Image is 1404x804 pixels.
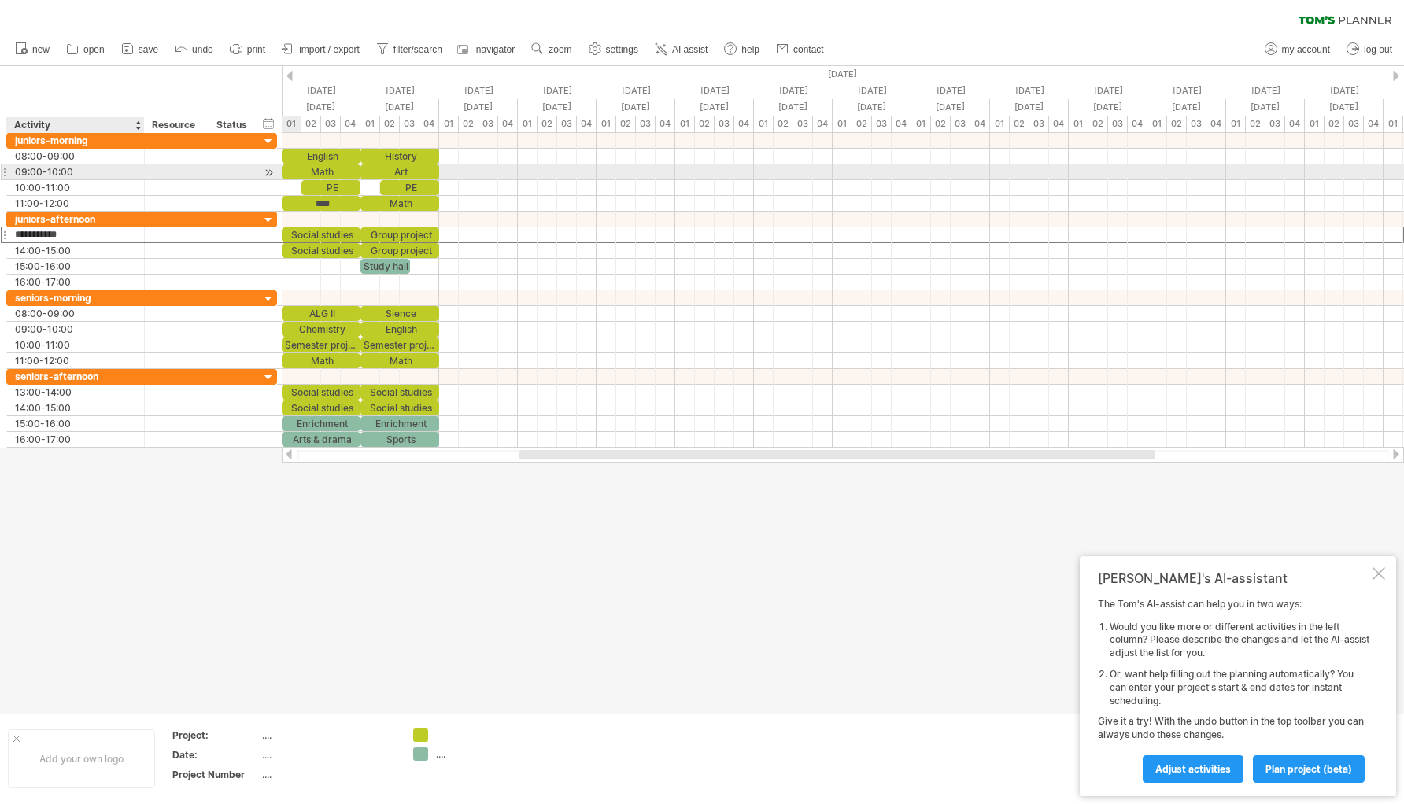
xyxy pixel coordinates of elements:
[675,83,754,99] div: Monday, 8 September 2025
[282,306,360,321] div: ALG II
[360,164,439,179] div: Art
[360,196,439,211] div: Math
[695,116,715,132] div: 02
[360,432,439,447] div: Sports
[15,400,136,415] div: 14:00-15:00
[793,44,824,55] span: contact
[15,259,136,274] div: 15:00-16:00
[1167,116,1187,132] div: 02
[675,116,695,132] div: 01
[32,44,50,55] span: new
[15,196,136,211] div: 11:00-12:00
[360,337,439,352] div: Semester project
[282,99,360,116] div: Monday, 1 September 2025
[1282,44,1330,55] span: my account
[15,337,136,352] div: 10:00-11:00
[360,99,439,116] div: Tuesday, 2 September 2025
[172,728,259,742] div: Project:
[1128,116,1147,132] div: 04
[577,116,597,132] div: 04
[754,83,833,99] div: Tuesday, 9 September 2025
[15,164,136,179] div: 09:00-10:00
[597,83,675,99] div: Friday, 5 September 2025
[171,39,218,60] a: undo
[15,353,136,368] div: 11:00-12:00
[261,164,276,181] div: scroll to activity
[226,39,270,60] a: print
[1261,39,1335,60] a: my account
[400,116,419,132] div: 03
[1147,83,1226,99] div: Tuesday, 16 September 2025
[282,432,360,447] div: Arts & drama
[1344,116,1364,132] div: 03
[911,99,990,116] div: Thursday, 11 September 2025
[15,212,136,227] div: juniors-afternoon
[636,116,656,132] div: 03
[282,337,360,352] div: Semester project
[1187,116,1206,132] div: 03
[459,116,478,132] div: 02
[282,164,360,179] div: Math
[360,227,439,242] div: Group project
[672,44,708,55] span: AI assist
[282,322,360,337] div: Chemistry
[15,290,136,305] div: seniors-morning
[1069,83,1147,99] div: Monday, 15 September 2025
[527,39,576,60] a: zoom
[852,116,872,132] div: 02
[380,116,400,132] div: 02
[1226,116,1246,132] div: 01
[360,385,439,400] div: Social studies
[1305,116,1325,132] div: 01
[360,400,439,415] div: Social studies
[282,227,360,242] div: Social studies
[754,116,774,132] div: 01
[282,116,301,132] div: 01
[970,116,990,132] div: 04
[1364,116,1384,132] div: 04
[419,116,439,132] div: 04
[656,116,675,132] div: 04
[15,432,136,447] div: 16:00-17:00
[14,117,135,133] div: Activity
[247,44,265,55] span: print
[557,116,577,132] div: 03
[15,416,136,431] div: 15:00-16:00
[393,44,442,55] span: filter/search
[1155,763,1231,775] span: Adjust activities
[15,322,136,337] div: 09:00-10:00
[734,116,754,132] div: 04
[1049,116,1069,132] div: 04
[152,117,200,133] div: Resource
[360,306,439,321] div: Sience
[62,39,109,60] a: open
[15,369,136,384] div: seniors-afternoon
[772,39,829,60] a: contact
[172,768,259,781] div: Project Number
[1343,39,1397,60] a: log out
[1253,755,1365,783] a: plan project (beta)
[518,83,597,99] div: Thursday, 4 September 2025
[15,275,136,290] div: 16:00-17:00
[278,39,364,60] a: import / export
[892,116,911,132] div: 04
[1226,83,1305,99] div: Wednesday, 17 September 2025
[1069,116,1088,132] div: 01
[1265,763,1352,775] span: plan project (beta)
[1029,116,1049,132] div: 03
[1098,598,1369,782] div: The Tom's AI-assist can help you in two ways: Give it a try! With the undo button in the top tool...
[380,180,439,195] div: PE
[282,243,360,258] div: Social studies
[15,149,136,164] div: 08:00-09:00
[282,400,360,415] div: Social studies
[1143,755,1243,783] a: Adjust activities
[216,117,251,133] div: Status
[262,748,394,762] div: ....
[262,728,394,742] div: ....
[321,116,341,132] div: 03
[478,116,498,132] div: 03
[262,768,394,781] div: ....
[172,748,259,762] div: Date:
[951,116,970,132] div: 03
[83,44,105,55] span: open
